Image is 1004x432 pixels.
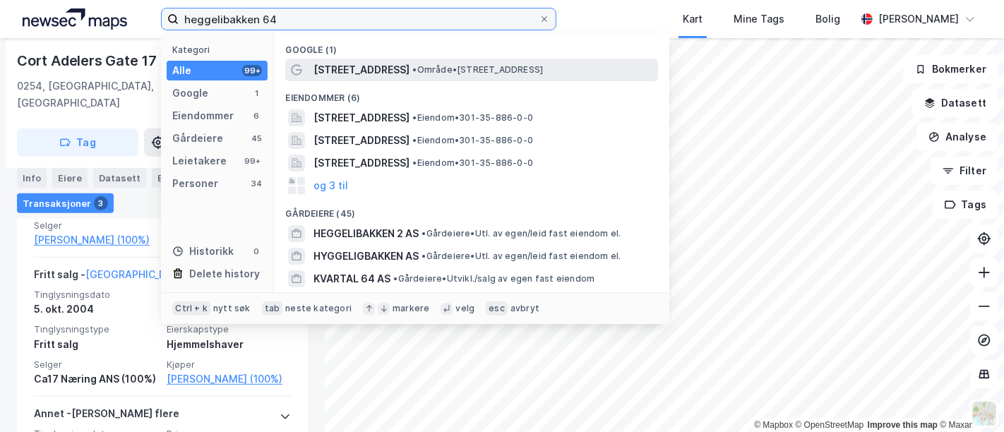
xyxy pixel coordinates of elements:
div: Google [172,85,208,102]
div: Datasett [93,168,146,188]
div: 3 [94,196,108,210]
div: Info [17,168,47,188]
span: Gårdeiere • Utl. av egen/leid fast eiendom el. [422,251,621,262]
div: markere [393,303,429,314]
span: • [412,112,417,123]
a: [PERSON_NAME] (100%) [167,371,291,388]
div: Google (1) [274,33,669,59]
button: Tag [17,128,138,157]
a: Mapbox [754,420,793,430]
span: • [412,64,417,75]
span: Tinglysningsdato [34,289,158,301]
div: 99+ [242,155,262,167]
div: Eiere [52,168,88,188]
div: tab [262,301,283,316]
input: Søk på adresse, matrikkel, gårdeiere, leietakere eller personer [179,8,539,30]
a: OpenStreetMap [796,420,864,430]
div: Alle [172,62,191,79]
span: Selger [34,220,158,232]
span: [STREET_ADDRESS] [313,109,410,126]
span: • [412,157,417,168]
div: 34 [251,178,262,189]
div: esc [486,301,508,316]
div: avbryt [510,303,539,314]
div: Ctrl + k [172,301,210,316]
span: Eierskapstype [167,323,291,335]
div: Eiendommer (6) [274,81,669,107]
button: og 3 til [313,177,348,194]
span: Tinglysningstype [34,323,158,335]
span: Gårdeiere • Utl. av egen/leid fast eiendom el. [422,228,621,239]
a: Improve this map [868,420,938,430]
span: KVARTAL 64 AS [313,270,390,287]
div: Mine Tags [734,11,784,28]
div: Gårdeiere [172,130,223,147]
span: Eiendom • 301-35-886-0-0 [412,135,533,146]
div: Bygg [152,168,204,188]
div: 45 [251,133,262,144]
div: [PERSON_NAME] [878,11,959,28]
div: Ca17 Næring ANS (100%) [34,371,158,388]
div: Kategori [172,44,268,55]
span: • [422,251,426,261]
div: 0 [251,246,262,257]
div: Hjemmelshaver [167,336,291,353]
span: Eiendom • 301-35-886-0-0 [412,112,533,124]
button: Bokmerker [903,55,998,83]
div: Delete history [189,265,260,282]
span: Kjøper [167,359,291,371]
div: 99+ [242,65,262,76]
span: [STREET_ADDRESS] [313,132,410,149]
div: Gårdeiere (45) [274,197,669,222]
span: [STREET_ADDRESS] [313,61,410,78]
div: Personer [172,175,218,192]
span: HEGGELIBAKKEN 2 AS [313,225,419,242]
a: [PERSON_NAME] (100%) [34,232,158,248]
div: 1 [251,88,262,99]
div: 5. okt. 2004 [34,301,158,318]
button: Tags [933,191,998,219]
button: Filter [931,157,998,185]
div: Historikk [172,243,234,260]
div: Annet - [PERSON_NAME] flere [34,405,179,428]
span: Gårdeiere • Utvikl./salg av egen fast eiendom [393,273,594,284]
iframe: Chat Widget [933,364,1004,432]
div: nytt søk [213,303,251,314]
span: • [422,228,426,239]
img: logo.a4113a55bc3d86da70a041830d287a7e.svg [23,8,127,30]
div: Leietakere [172,152,227,169]
div: Cort Adelers Gate 17 [17,49,160,72]
button: Datasett [912,89,998,117]
span: Område • [STREET_ADDRESS] [412,64,543,76]
span: HYGGELIGBAKKEN AS [313,248,419,265]
span: • [393,273,398,284]
div: Eiendommer [172,107,234,124]
div: Fritt salg - [34,266,252,289]
div: 6 [251,110,262,121]
span: [STREET_ADDRESS] [313,155,410,172]
div: Kart [683,11,703,28]
a: [GEOGRAPHIC_DATA], 209/14/0/31 [85,268,252,280]
button: Analyse [916,123,998,151]
span: Selger [34,359,158,371]
div: Bolig [815,11,840,28]
div: Fritt salg [34,336,158,353]
div: velg [455,303,474,314]
div: Transaksjoner [17,193,114,213]
div: neste kategori [285,303,352,314]
div: 0254, [GEOGRAPHIC_DATA], [GEOGRAPHIC_DATA] [17,78,187,112]
div: Kontrollprogram for chat [933,364,1004,432]
span: • [412,135,417,145]
span: Eiendom • 301-35-886-0-0 [412,157,533,169]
